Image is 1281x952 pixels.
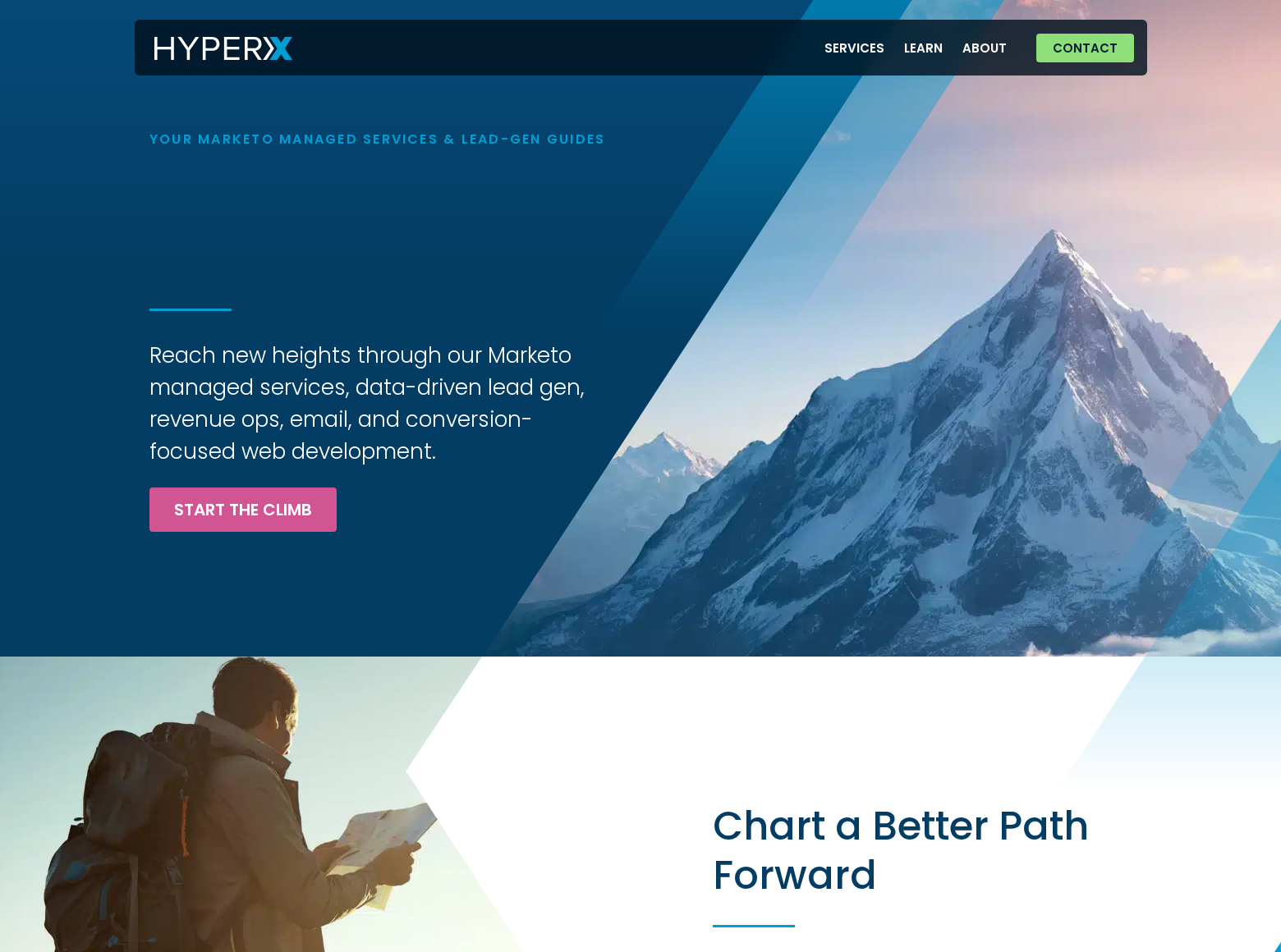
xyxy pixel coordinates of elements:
img: HyperX Logo [154,37,292,61]
span: Start the Climb [174,501,312,518]
h2: Chart a Better Path Forward [713,802,1132,900]
a: Start the Climb [149,487,337,532]
a: About [953,31,1017,65]
span: Contact [1053,42,1118,54]
h1: Your Marketo Managed Services & Lead-Gen Guides [149,131,770,147]
a: Learn [894,31,953,65]
nav: Menu [815,31,1017,65]
a: Services [815,31,894,65]
a: Contact [1036,34,1134,62]
h3: Reach new heights through our Marketo managed services, data-driven lead gen, revenue ops, email,... [149,340,615,468]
